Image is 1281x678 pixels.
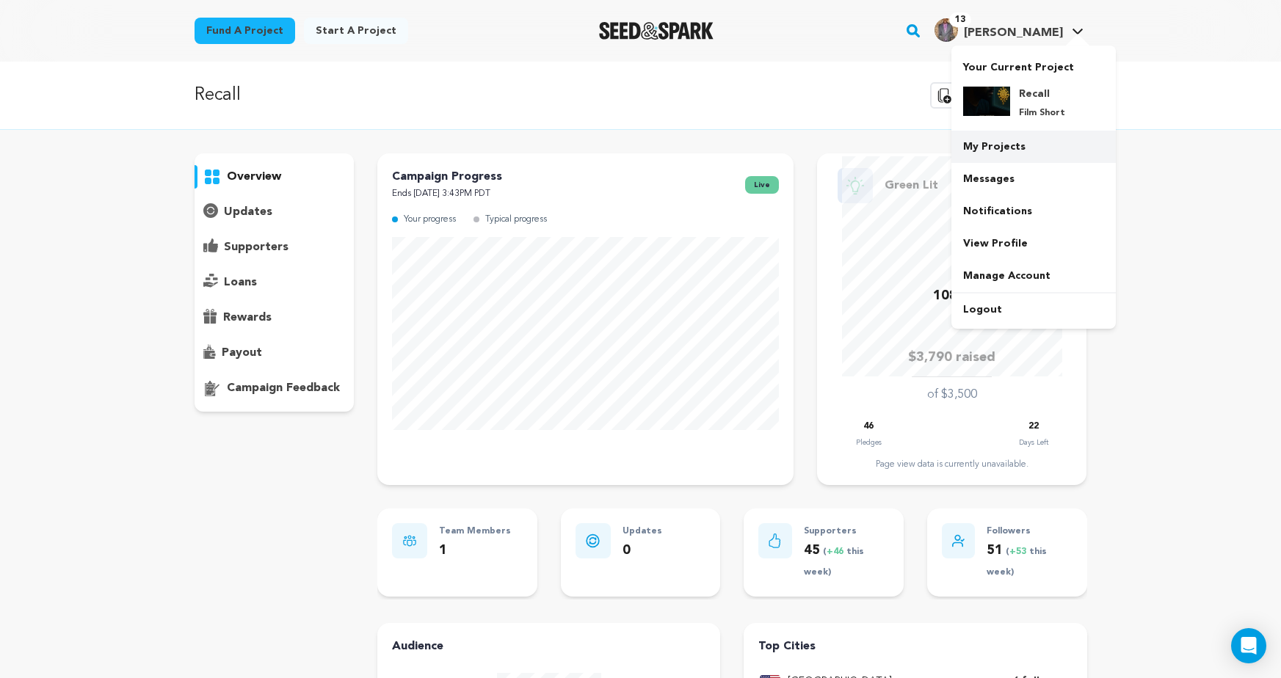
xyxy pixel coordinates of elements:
[195,341,355,365] button: payout
[987,547,1047,577] span: ( this week)
[951,260,1116,292] a: Manage Account
[963,54,1104,75] p: Your Current Project
[932,15,1086,42] a: Jamie N.'s Profile
[195,165,355,189] button: overview
[932,15,1086,46] span: Jamie N.'s Profile
[223,309,272,327] p: rewards
[195,306,355,329] button: rewards
[745,176,779,194] span: live
[827,547,846,556] span: +46
[927,386,977,404] p: of $3,500
[832,459,1072,470] div: Page view data is currently unavailable.
[195,82,241,109] p: Recall
[856,435,882,450] p: Pledges
[951,227,1116,260] a: View Profile
[439,540,511,561] p: 1
[404,211,456,228] p: Your progress
[951,294,1116,326] a: Logout
[1028,418,1039,435] p: 22
[227,379,340,397] p: campaign feedback
[623,540,662,561] p: 0
[804,540,889,583] p: 45
[804,547,864,577] span: ( this week)
[439,523,511,540] p: Team Members
[935,18,1063,42] div: Jamie N.'s Profile
[392,638,705,655] h4: Audience
[933,285,970,307] p: 108%
[1019,87,1072,101] h4: Recall
[195,271,355,294] button: loans
[599,22,714,40] img: Seed&Spark Logo Dark Mode
[623,523,662,540] p: Updates
[599,22,714,40] a: Seed&Spark Homepage
[951,163,1116,195] a: Messages
[1231,628,1266,663] div: Open Intercom Messenger
[951,131,1116,163] a: My Projects
[935,18,958,42] img: IMG_9823.jpg
[804,523,889,540] p: Supporters
[195,236,355,259] button: supporters
[1019,107,1072,119] p: Film Short
[863,418,874,435] p: 46
[224,238,289,256] p: supporters
[758,638,1072,655] h4: Top Cities
[963,87,1010,116] img: 18d0d2bc0cd55c45.jpg
[224,203,272,221] p: updates
[963,54,1104,131] a: Your Current Project Recall Film Short
[987,523,1072,540] p: Followers
[964,27,1063,39] span: [PERSON_NAME]
[951,195,1116,227] a: Notifications
[195,18,295,44] a: Fund a project
[304,18,408,44] a: Start a project
[195,376,355,400] button: campaign feedback
[485,211,547,228] p: Typical progress
[227,168,281,186] p: overview
[392,186,502,203] p: Ends [DATE] 3:43PM PDT
[987,540,1072,583] p: 51
[222,344,262,362] p: payout
[195,200,355,224] button: updates
[1009,547,1029,556] span: +53
[949,12,971,27] span: 13
[392,168,502,186] p: Campaign Progress
[224,274,257,291] p: loans
[1019,435,1048,450] p: Days Left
